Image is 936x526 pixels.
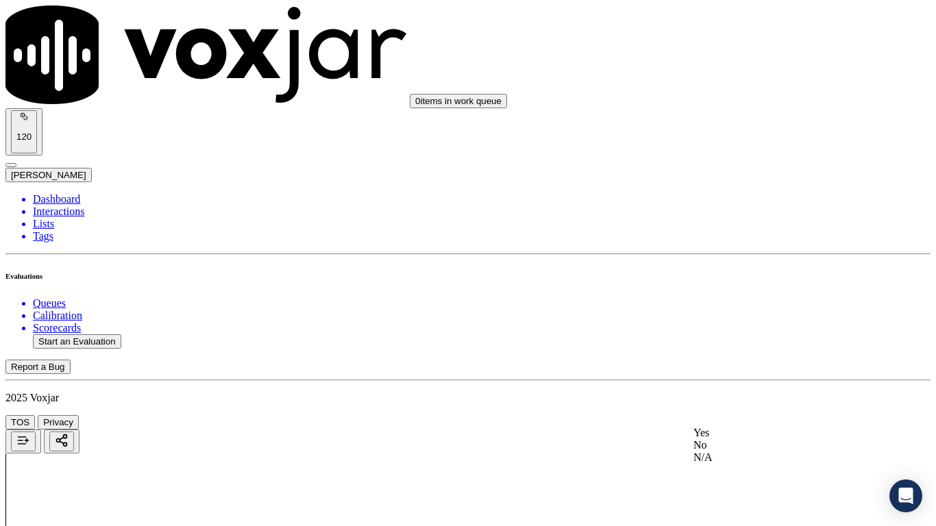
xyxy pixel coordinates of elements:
[33,310,931,322] a: Calibration
[889,479,922,512] div: Open Intercom Messenger
[5,168,92,182] button: [PERSON_NAME]
[5,272,931,280] h6: Evaluations
[5,360,71,374] button: Report a Bug
[410,94,507,108] button: 0items in work queue
[693,439,867,451] div: No
[33,322,931,334] a: Scorecards
[33,205,931,218] a: Interactions
[33,230,931,242] a: Tags
[33,334,121,349] button: Start an Evaluation
[5,415,35,429] button: TOS
[5,108,42,155] button: 120
[693,451,867,464] div: N/A
[693,427,867,439] div: Yes
[33,218,931,230] a: Lists
[11,170,86,180] span: [PERSON_NAME]
[33,297,931,310] a: Queues
[16,131,32,142] p: 120
[11,110,37,153] button: 120
[5,392,931,404] p: 2025 Voxjar
[5,5,407,104] img: voxjar logo
[33,193,931,205] a: Dashboard
[38,415,79,429] button: Privacy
